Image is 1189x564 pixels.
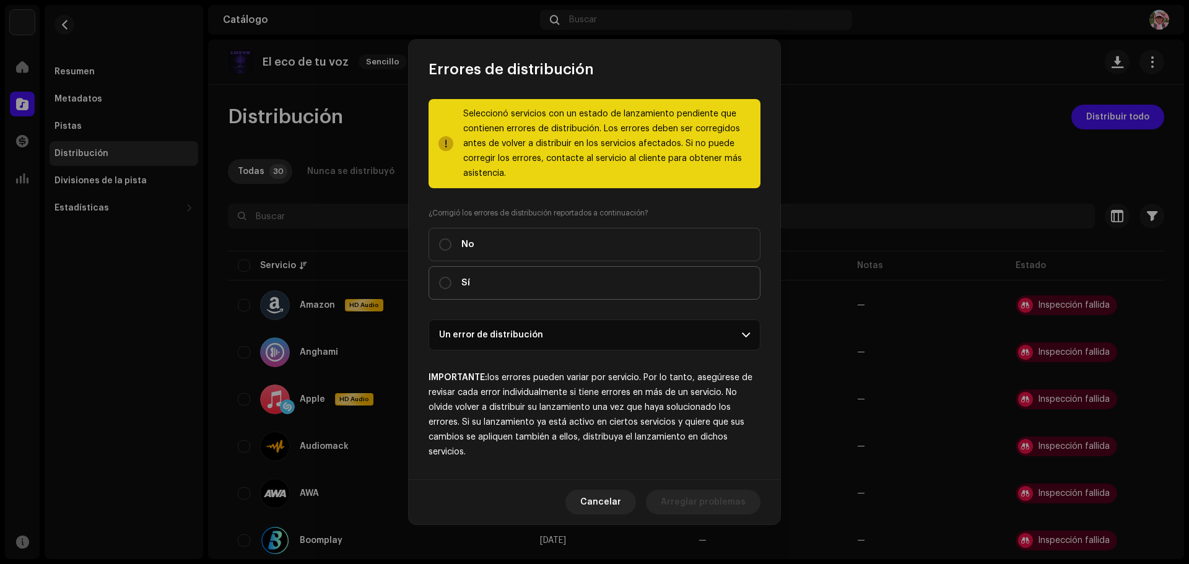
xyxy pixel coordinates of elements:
[429,59,594,79] span: Errores de distribución
[429,373,487,382] strong: IMPORTANTE:
[429,208,760,218] label: ¿Corrigió los errores de distribución reportados a continuación?
[565,490,636,514] button: Cancelar
[429,370,760,459] div: los errores pueden variar por servicio. Por lo tanto, asegúrese de revisar cada error individualm...
[461,238,474,251] span: No
[646,490,760,514] button: Arreglar problemas
[461,276,470,290] span: Sí
[429,319,760,350] p-accordion-header: Un error de distribución
[580,490,621,514] span: Cancelar
[463,106,751,181] div: Seleccionó servicios con un estado de lanzamiento pendiente que contienen errores de distribución...
[661,490,746,514] span: Arreglar problemas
